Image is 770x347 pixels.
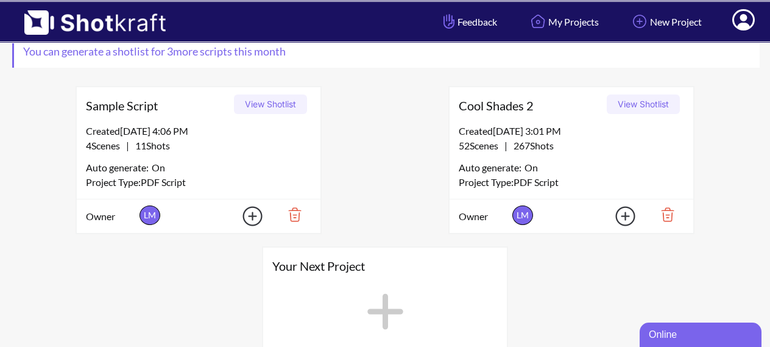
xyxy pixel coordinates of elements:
div: Created [DATE] 3:01 PM [459,124,684,138]
a: New Project [620,5,711,38]
span: Cool Shades 2 [459,96,602,115]
span: LM [512,206,533,225]
img: Hand Icon [440,11,457,32]
img: Add Icon [224,202,266,230]
span: Feedback [440,15,497,29]
div: Project Type: PDF Script [459,175,684,190]
span: LM [140,206,160,225]
img: Trash Icon [269,204,311,225]
span: Owner [459,209,509,224]
span: 4 Scenes [86,140,126,151]
span: 11 Shots [129,140,170,151]
span: | [86,138,170,153]
span: On [152,160,165,175]
span: 52 Scenes [459,140,504,151]
span: On [525,160,538,175]
img: Trash Icon [642,204,684,225]
span: 267 Shots [507,140,554,151]
a: My Projects [518,5,608,38]
img: Add Icon [629,11,650,32]
button: View Shotlist [234,95,307,114]
span: Your Next Project [272,257,498,275]
img: Add Icon [596,202,639,230]
button: View Shotlist [607,95,680,114]
img: Home Icon [528,11,548,32]
span: | [459,138,554,153]
span: Auto generate: [459,160,525,175]
span: You can generate a shotlist for [14,35,295,68]
span: 3 more scripts this month [165,45,286,58]
iframe: chat widget [640,320,764,347]
span: Auto generate: [86,160,152,175]
span: Sample Script [86,96,230,115]
div: Created [DATE] 4:06 PM [86,124,311,138]
div: Project Type: PDF Script [86,175,311,190]
span: Owner [86,209,136,224]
